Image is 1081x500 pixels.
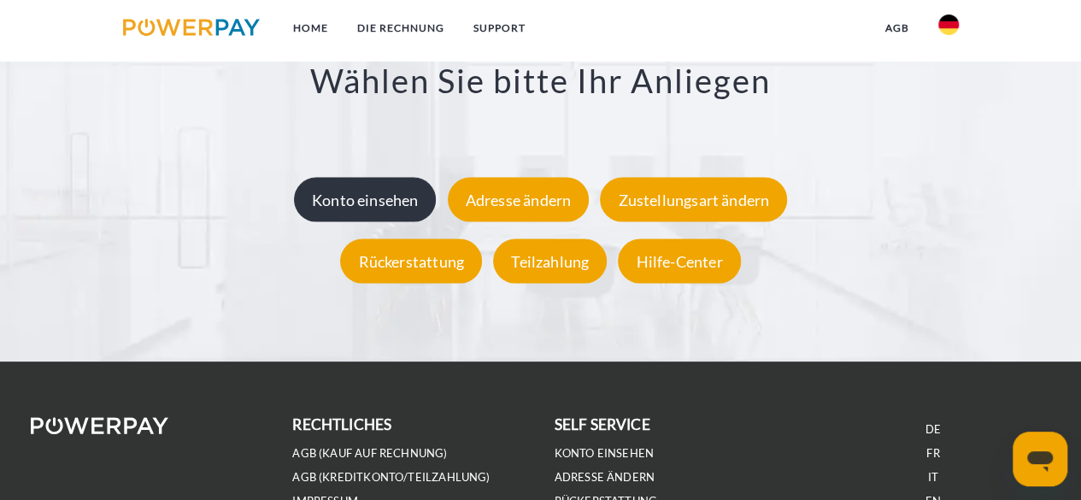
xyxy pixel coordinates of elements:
a: Zustellungsart ändern [596,190,791,209]
iframe: Schaltfläche zum Öffnen des Messaging-Fensters [1013,432,1067,486]
img: de [938,15,959,35]
a: IT [928,470,938,485]
a: DIE RECHNUNG [342,13,458,44]
a: Home [278,13,342,44]
div: Rückerstattung [340,238,482,283]
a: Rückerstattung [336,251,486,270]
a: Adresse ändern [555,470,655,485]
a: Teilzahlung [489,251,611,270]
b: self service [555,415,650,433]
div: Adresse ändern [448,177,590,221]
a: SUPPORT [458,13,539,44]
div: Konto einsehen [294,177,437,221]
h3: Wählen Sie bitte Ihr Anliegen [75,61,1006,102]
b: rechtliches [292,415,391,433]
a: FR [926,446,939,461]
a: Konto einsehen [290,190,441,209]
a: Hilfe-Center [614,251,744,270]
a: Adresse ändern [444,190,594,209]
a: DE [925,422,941,437]
a: agb [871,13,924,44]
div: Hilfe-Center [618,238,740,283]
img: logo-powerpay.svg [123,19,261,36]
div: Teilzahlung [493,238,607,283]
a: AGB (Kauf auf Rechnung) [292,446,447,461]
a: Konto einsehen [555,446,655,461]
div: Zustellungsart ändern [600,177,787,221]
img: logo-powerpay-white.svg [31,417,168,434]
a: AGB (Kreditkonto/Teilzahlung) [292,470,490,485]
